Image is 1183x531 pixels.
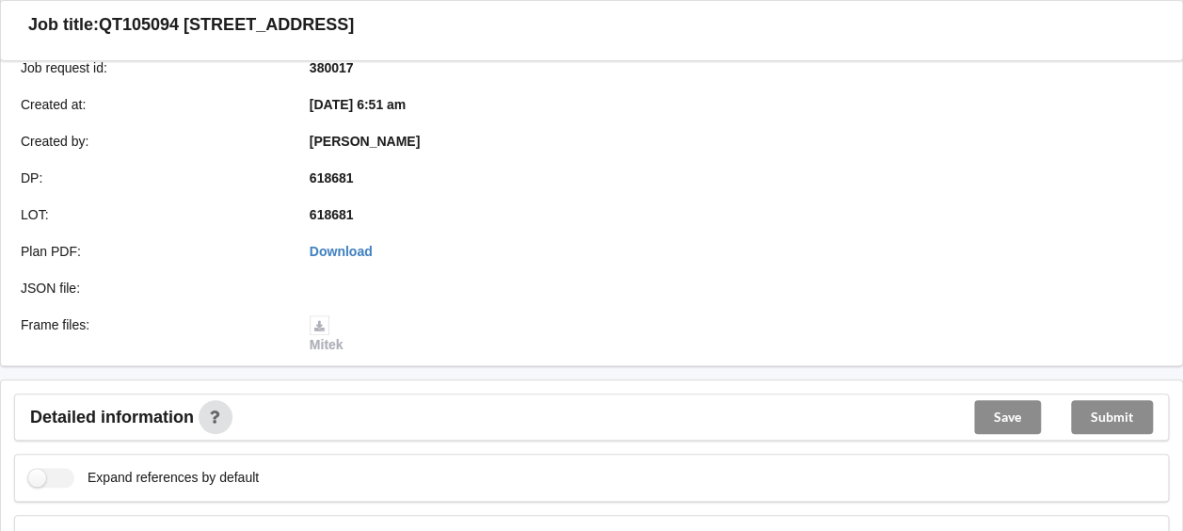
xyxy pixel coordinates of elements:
[310,207,354,222] b: 618681
[28,468,259,488] label: Expand references by default
[8,279,296,298] div: JSON file :
[310,134,420,149] b: [PERSON_NAME]
[310,60,354,75] b: 380017
[99,14,354,36] h3: QT105094 [STREET_ADDRESS]
[30,409,194,426] span: Detailed information
[310,170,354,185] b: 618681
[310,97,406,112] b: [DATE] 6:51 am
[8,95,296,114] div: Created at :
[8,205,296,224] div: LOT :
[8,169,296,187] div: DP :
[8,315,296,355] div: Frame files :
[8,132,296,151] div: Created by :
[310,317,344,353] a: Mitek
[8,58,296,77] div: Job request id :
[28,14,99,36] h3: Job title:
[8,242,296,261] div: Plan PDF :
[310,244,373,259] a: Download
